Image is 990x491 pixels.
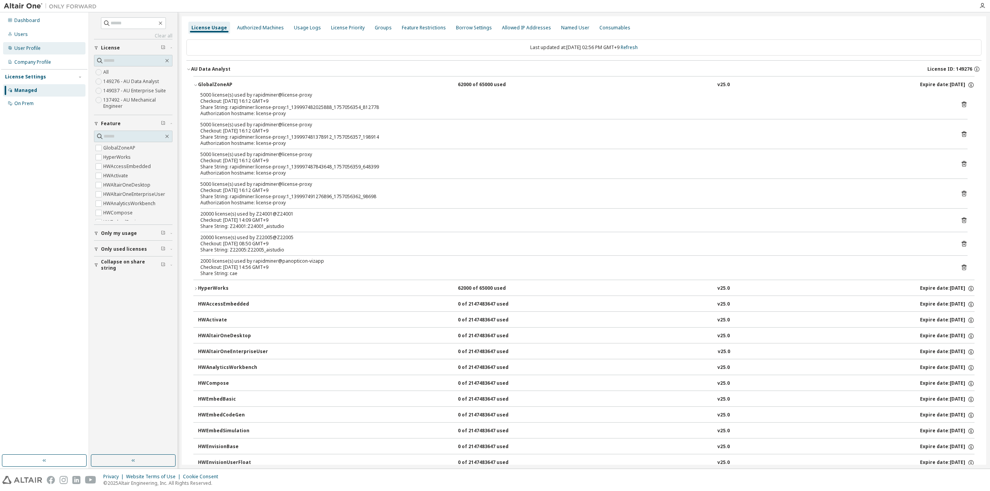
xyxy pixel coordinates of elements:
label: All [103,68,110,77]
div: 62000 of 65000 used [458,285,527,292]
div: Checkout: [DATE] 16:12 GMT+9 [200,187,949,194]
div: Users [14,31,28,37]
label: HWActivate [103,171,130,180]
div: Named User [561,25,589,31]
div: v25.0 [718,348,730,355]
div: License Settings [5,74,46,80]
label: 149276 - AU Data Analyst [103,77,160,86]
button: GlobalZoneAP62000 of 65000 usedv25.0Expire date:[DATE] [193,76,975,93]
button: HWEnvisionBase0 of 2147483647 usedv25.0Expire date:[DATE] [198,438,975,455]
div: On Prem [14,100,34,107]
div: Last updated at: [DATE] 02:56 PM GMT+9 [186,39,981,56]
div: v25.0 [717,396,730,403]
span: Clear filter [161,45,166,51]
div: 0 of 2147483647 used [458,443,527,450]
div: 0 of 2147483647 used [458,428,527,435]
div: 20000 license(s) used by Z24001@Z24001 [200,211,949,217]
div: Checkout: [DATE] 08:50 GMT+9 [200,241,949,247]
div: Expire date: [DATE] [920,348,975,355]
div: 0 of 2147483647 used [458,301,527,308]
div: Dashboard [14,17,40,24]
a: Clear all [94,33,172,39]
div: HWAccessEmbedded [198,301,268,308]
div: Share String: Z24001:Z24001_aistudio [200,223,949,229]
a: Refresh [621,44,638,51]
div: v25.0 [717,285,730,292]
img: linkedin.svg [72,476,80,484]
div: v25.0 [717,412,730,419]
div: HWActivate [198,317,268,324]
img: altair_logo.svg [2,476,42,484]
label: GlobalZoneAP [103,143,137,153]
button: HWAltairOneEnterpriseUser0 of 2147483647 usedv25.0Expire date:[DATE] [198,343,975,360]
div: License Usage [191,25,227,31]
img: facebook.svg [47,476,55,484]
button: HWCompose0 of 2147483647 usedv25.0Expire date:[DATE] [198,375,975,392]
div: v25.0 [717,459,730,466]
div: Share String: rapidminer:license-proxy:1_139997482025888_1757056354_812778 [200,104,949,110]
div: Authorization hostname: license-proxy [200,110,949,117]
button: Only my usage [94,225,172,242]
div: v25.0 [717,317,730,324]
div: HWAnalyticsWorkbench [198,364,268,371]
div: v25.0 [717,333,730,340]
div: Feature Restrictions [402,25,446,31]
div: v25.0 [717,443,730,450]
div: Usage Logs [294,25,321,31]
div: Authorization hostname: license-proxy [200,200,949,206]
span: Only used licenses [101,246,147,252]
div: Share String: rapidminer:license-proxy:1_139997481378912_1757056357_198914 [200,134,949,140]
div: Expire date: [DATE] [920,285,975,292]
div: 0 of 2147483647 used [458,364,527,371]
div: Website Terms of Use [126,474,183,480]
p: © 2025 Altair Engineering, Inc. All Rights Reserved. [103,480,223,486]
div: v25.0 [717,428,730,435]
div: Expire date: [DATE] [920,459,975,466]
div: 2000 license(s) used by rapidminer@panopticon-vizapp [200,258,949,264]
div: Consumables [599,25,630,31]
button: HyperWorks62000 of 65000 usedv25.0Expire date:[DATE] [193,280,975,297]
button: HWAnalyticsWorkbench0 of 2147483647 usedv25.0Expire date:[DATE] [198,359,975,376]
div: 5000 license(s) used by rapidminer@license-proxy [200,181,949,187]
div: HWEmbedSimulation [198,428,268,435]
div: 0 of 2147483647 used [458,459,527,466]
div: Expire date: [DATE] [920,412,975,419]
span: License ID: 149276 [927,66,972,72]
div: Checkout: [DATE] 14:56 GMT+9 [200,264,949,270]
img: youtube.svg [85,476,96,484]
span: Clear filter [161,262,166,268]
div: Allowed IP Addresses [502,25,551,31]
div: Cookie Consent [183,474,223,480]
div: 0 of 2147483647 used [458,348,527,355]
div: Share String: rapidminer:license-proxy:1_139997487843648_1757056359_648399 [200,164,949,170]
button: HWEnvisionUserFloat0 of 2147483647 usedv25.0Expire date:[DATE] [198,454,975,471]
div: 5000 license(s) used by rapidminer@license-proxy [200,122,949,128]
div: Expire date: [DATE] [920,82,975,88]
div: Authorized Machines [237,25,284,31]
label: 137492 - AU Mechanical Engineer [103,95,172,111]
label: 149037 - AU Enterprise Suite [103,86,167,95]
div: v25.0 [717,301,730,308]
div: HWEnvisionBase [198,443,268,450]
div: Expire date: [DATE] [920,428,975,435]
button: HWAltairOneDesktop0 of 2147483647 usedv25.0Expire date:[DATE] [198,328,975,345]
div: Privacy [103,474,126,480]
span: Only my usage [101,230,137,236]
div: Checkout: [DATE] 16:12 GMT+9 [200,158,949,164]
div: 62000 of 65000 used [458,82,527,88]
label: HWAccessEmbedded [103,162,152,171]
div: 5000 license(s) used by rapidminer@license-proxy [200,92,949,98]
div: 0 of 2147483647 used [458,380,527,387]
div: Expire date: [DATE] [920,301,975,308]
div: 0 of 2147483647 used [458,396,527,403]
div: Checkout: [DATE] 16:12 GMT+9 [200,128,949,134]
div: 0 of 2147483647 used [458,317,527,324]
div: HWEmbedCodeGen [198,412,268,419]
div: v25.0 [717,380,730,387]
button: HWEmbedSimulation0 of 2147483647 usedv25.0Expire date:[DATE] [198,423,975,440]
label: HWAltairOneEnterpriseUser [103,190,167,199]
div: HWEnvisionUserFloat [198,459,268,466]
label: HWEmbedBasic [103,217,140,227]
div: Expire date: [DATE] [920,317,975,324]
div: Checkout: [DATE] 16:12 GMT+9 [200,98,949,104]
